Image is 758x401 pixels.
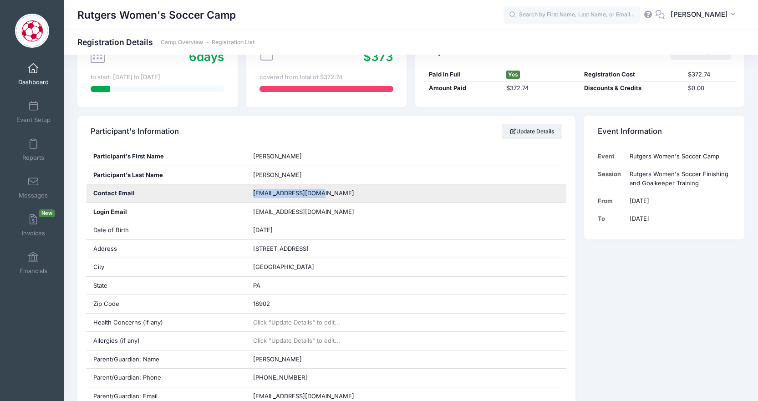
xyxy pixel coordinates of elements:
[598,147,626,165] td: Event
[424,84,502,93] div: Amount Paid
[253,152,302,160] span: [PERSON_NAME]
[253,189,354,197] span: [EMAIL_ADDRESS][DOMAIN_NAME]
[12,172,55,203] a: Messages
[253,226,273,233] span: [DATE]
[598,192,626,210] td: From
[189,48,224,66] div: days
[86,258,247,276] div: City
[12,96,55,128] a: Event Setup
[253,208,367,217] span: [EMAIL_ADDRESS][DOMAIN_NAME]
[253,355,302,363] span: [PERSON_NAME]
[665,5,744,25] button: [PERSON_NAME]
[86,295,247,313] div: Zip Code
[12,209,55,241] a: InvoicesNew
[625,210,731,228] td: [DATE]
[86,166,247,184] div: Participant's Last Name
[580,70,684,79] div: Registration Cost
[91,73,224,82] div: to start. [DATE] to [DATE]
[91,119,179,145] h4: Participant's Information
[86,314,247,332] div: Health Concerns (if any)
[12,247,55,279] a: Financials
[86,369,247,387] div: Parent/Guardian: Phone
[580,84,684,93] div: Discounts & Credits
[12,134,55,166] a: Reports
[39,209,55,217] span: New
[625,192,731,210] td: [DATE]
[625,147,731,165] td: Rutgers Women's Soccer Camp
[86,221,247,239] div: Date of Birth
[253,282,260,289] span: PA
[18,78,49,86] span: Dashboard
[22,154,44,162] span: Reports
[77,5,236,25] h1: Rutgers Women's Soccer Camp
[86,203,247,221] div: Login Email
[86,350,247,369] div: Parent/Guardian: Name
[684,70,736,79] div: $372.74
[598,165,626,192] td: Session
[12,58,55,90] a: Dashboard
[19,192,48,199] span: Messages
[253,263,314,270] span: [GEOGRAPHIC_DATA]
[502,124,562,139] a: Update Details
[86,277,247,295] div: State
[161,39,203,46] a: Camp Overview
[363,50,393,64] span: $373
[86,184,247,203] div: Contact Email
[424,70,502,79] div: Paid in Full
[16,116,51,124] span: Event Setup
[253,392,354,400] span: [EMAIL_ADDRESS][DOMAIN_NAME]
[253,300,270,307] span: 18902
[259,73,393,82] div: covered from total of $372.74
[77,37,254,47] h1: Registration Details
[684,84,736,93] div: $0.00
[20,267,47,275] span: Financials
[189,50,197,64] span: 6
[212,39,254,46] a: Registration List
[253,337,340,344] span: Click "Update Details" to edit...
[15,14,49,48] img: Rutgers Women's Soccer Camp
[86,332,247,350] div: Allergies (if any)
[504,6,640,24] input: Search by First Name, Last Name, or Email...
[506,71,520,79] span: Yes
[253,171,302,178] span: [PERSON_NAME]
[598,119,662,145] h4: Event Information
[253,374,307,381] span: [PHONE_NUMBER]
[671,10,728,20] span: [PERSON_NAME]
[253,245,309,252] span: [STREET_ADDRESS]
[625,165,731,192] td: Rutgers Women's Soccer Finishing and Goalkeeper Training
[598,210,626,228] td: To
[86,147,247,166] div: Participant's First Name
[502,84,580,93] div: $372.74
[86,240,247,258] div: Address
[22,229,45,237] span: Invoices
[253,319,340,326] span: Click "Update Details" to edit...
